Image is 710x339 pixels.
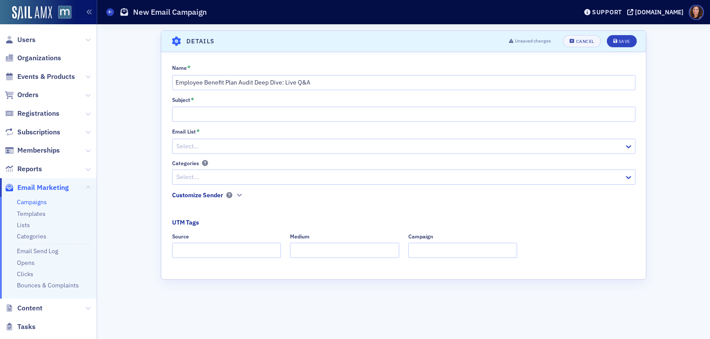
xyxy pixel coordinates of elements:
[133,7,207,17] h1: New Email Campaign
[186,37,215,46] h4: Details
[627,9,687,15] button: [DOMAIN_NAME]
[52,6,72,20] a: View Homepage
[5,322,36,332] a: Tasks
[563,35,600,47] button: Cancel
[5,164,42,174] a: Reports
[576,39,594,44] div: Cancel
[17,109,59,118] span: Registrations
[619,39,630,44] div: Save
[607,35,637,47] button: Save
[408,233,433,240] div: Campaign
[635,8,684,16] div: [DOMAIN_NAME]
[5,183,69,192] a: Email Marketing
[290,233,309,240] div: Medium
[17,270,33,278] a: Clicks
[17,183,69,192] span: Email Marketing
[12,6,52,20] img: SailAMX
[17,127,60,137] span: Subscriptions
[17,259,35,267] a: Opens
[17,35,36,45] span: Users
[17,72,75,81] span: Events & Products
[5,146,60,155] a: Memberships
[196,128,200,136] abbr: This field is required
[17,303,42,313] span: Content
[191,96,194,104] abbr: This field is required
[5,35,36,45] a: Users
[17,53,61,63] span: Organizations
[17,198,47,206] a: Campaigns
[172,218,199,227] div: UTM Tags
[5,90,39,100] a: Orders
[17,322,36,332] span: Tasks
[172,233,189,240] div: Source
[5,53,61,63] a: Organizations
[58,6,72,19] img: SailAMX
[17,281,79,289] a: Bounces & Complaints
[5,127,60,137] a: Subscriptions
[515,38,551,45] span: Unsaved changes
[17,90,39,100] span: Orders
[5,303,42,313] a: Content
[592,8,622,16] div: Support
[17,164,42,174] span: Reports
[689,5,704,20] span: Profile
[5,109,59,118] a: Registrations
[172,191,223,200] div: Customize Sender
[17,247,58,255] a: Email Send Log
[172,160,199,166] div: Categories
[5,72,75,81] a: Events & Products
[172,97,190,103] div: Subject
[172,65,187,71] div: Name
[17,232,46,240] a: Categories
[17,146,60,155] span: Memberships
[17,221,30,229] a: Lists
[172,128,196,135] div: Email List
[187,64,191,72] abbr: This field is required
[17,210,46,218] a: Templates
